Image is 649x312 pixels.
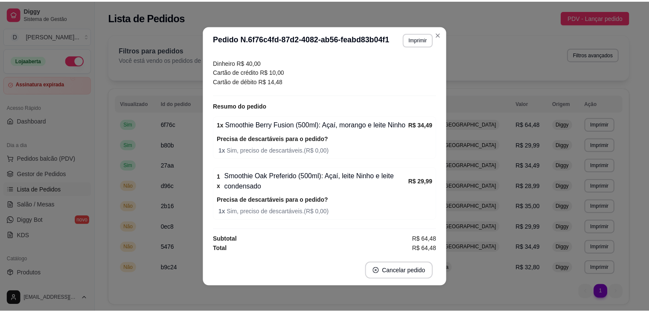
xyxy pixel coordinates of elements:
[219,135,331,142] strong: Precisa de descartáveis para o pedido?
[416,235,440,244] span: R$ 64,48
[221,145,437,155] span: Sim, preciso de descartáveis. ( R$ 0,00 )
[215,59,237,66] span: Dinheiro
[221,147,229,153] strong: 1 x
[219,173,222,189] strong: 1 x
[412,121,437,128] strong: R$ 34,49
[376,268,382,274] span: close-circle
[219,121,226,128] strong: 1 x
[412,178,437,185] strong: R$ 29,99
[221,207,437,216] span: Sim, preciso de descartáveis. ( R$ 0,00 )
[215,245,229,252] strong: Total
[219,197,331,203] strong: Precisa de descartáveis para o pedido?
[215,32,393,46] h3: Pedido N. 6f76c4fd-87d2-4082-ab56-feabd83b04f1
[215,102,269,109] strong: Resumo do pedido
[435,27,449,41] button: Close
[259,78,285,85] span: R$ 14,48
[215,236,239,243] strong: Subtotal
[407,32,437,46] button: Imprimir
[237,59,263,66] span: R$ 40,00
[416,244,440,253] span: R$ 64,48
[261,68,287,75] span: R$ 10,00
[215,78,259,85] span: Cartão de débito
[221,208,229,215] strong: 1 x
[219,120,412,130] div: Smoothie Berry Fusion (500ml): Açaí, morango e leite Ninho
[369,262,437,280] button: close-circleCancelar pedido
[215,68,261,75] span: Cartão de crédito
[219,171,412,191] div: Smoothie Oak Preferido (500ml): Açaí, leite Ninho e leite condensado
